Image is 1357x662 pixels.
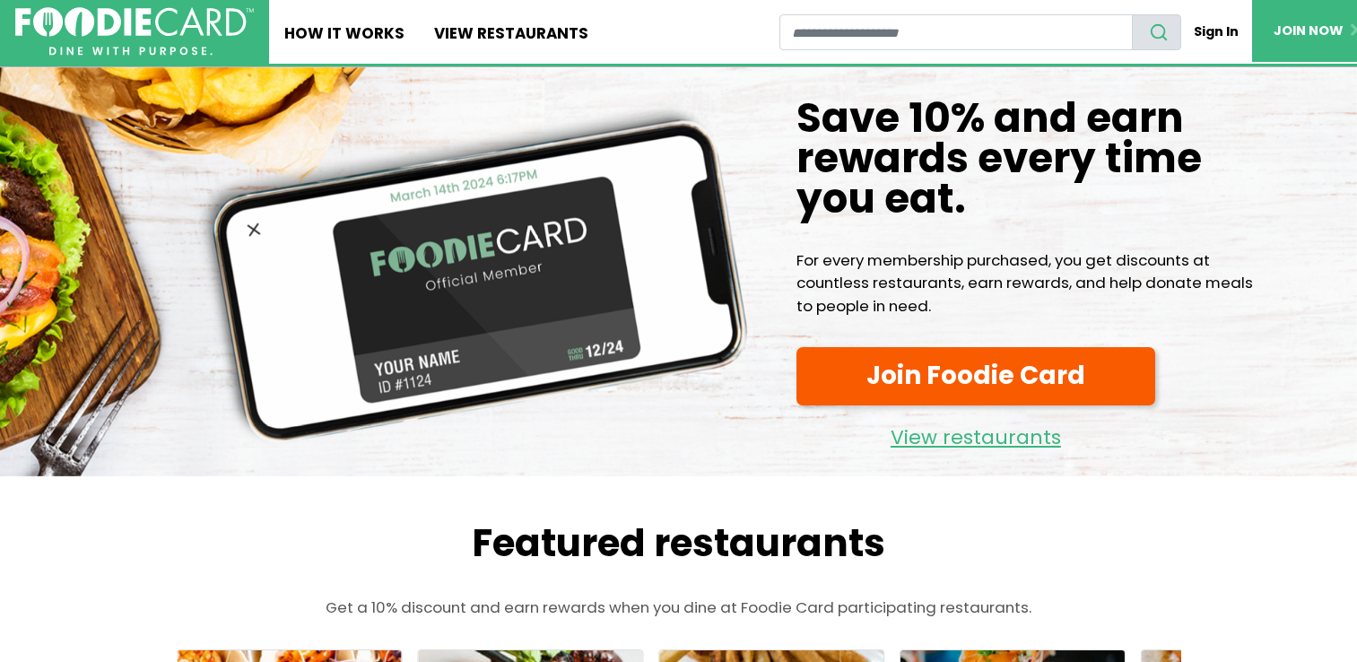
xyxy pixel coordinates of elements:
a: Join Foodie Card [796,347,1155,405]
p: Get a 10% discount and earn rewards when you dine at Foodie Card participating restaurants. [141,597,1217,619]
input: restaurant search [779,14,1133,50]
h2: Featured restaurants [141,521,1217,566]
button: search [1132,14,1180,50]
a: View restaurants [796,413,1155,454]
a: Sign In [1181,14,1252,49]
h1: Save 10% and earn rewards every time you eat. [796,98,1261,220]
p: For every membership purchased, you get discounts at countless restaurants, earn rewards, and hel... [796,249,1261,318]
img: FoodieCard; Eat, Drink, Save, Donate [15,7,254,56]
